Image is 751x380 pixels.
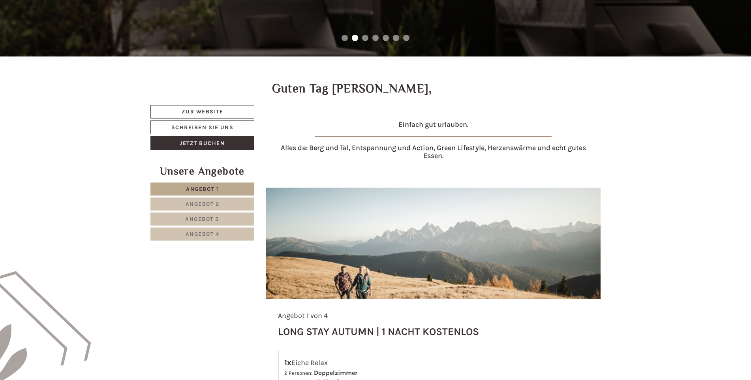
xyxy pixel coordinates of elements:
[278,311,328,320] span: Angebot 1 von 4
[278,121,589,129] h4: Einfach gut urlauben.
[12,23,128,29] div: Hotel B&B Feldmessner
[186,186,219,192] span: Angebot 1
[315,136,552,137] img: image
[150,164,254,179] div: Unsere Angebote
[266,188,601,299] img: long-stay-autumn-1-nacht-kostenlos-De1-cwm-23296p.jpg
[186,231,220,237] span: Angebot 4
[6,21,132,45] div: Guten Tag, wie können wir Ihnen helfen?
[272,82,432,95] h1: Guten Tag [PERSON_NAME],
[186,201,220,207] span: Angebot 2
[314,369,357,376] b: Doppelzimmer
[150,120,254,134] a: Schreiben Sie uns
[141,6,169,19] div: [DATE]
[284,370,312,376] small: 2 Personen:
[12,38,128,44] small: 21:08
[150,136,254,150] a: Jetzt buchen
[278,324,479,339] div: Long Stay Autumn | 1 Nacht kostenlos
[150,105,254,119] a: Zur Website
[278,144,589,160] h4: Alles da: Berg und Tal, Entspannung und Action, Green Lifestyle, Herzenswärme und echt gutes Essen.
[284,358,291,367] b: 1x
[185,216,220,222] span: Angebot 3
[284,357,421,369] div: Eiche Relax
[261,208,310,222] button: Senden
